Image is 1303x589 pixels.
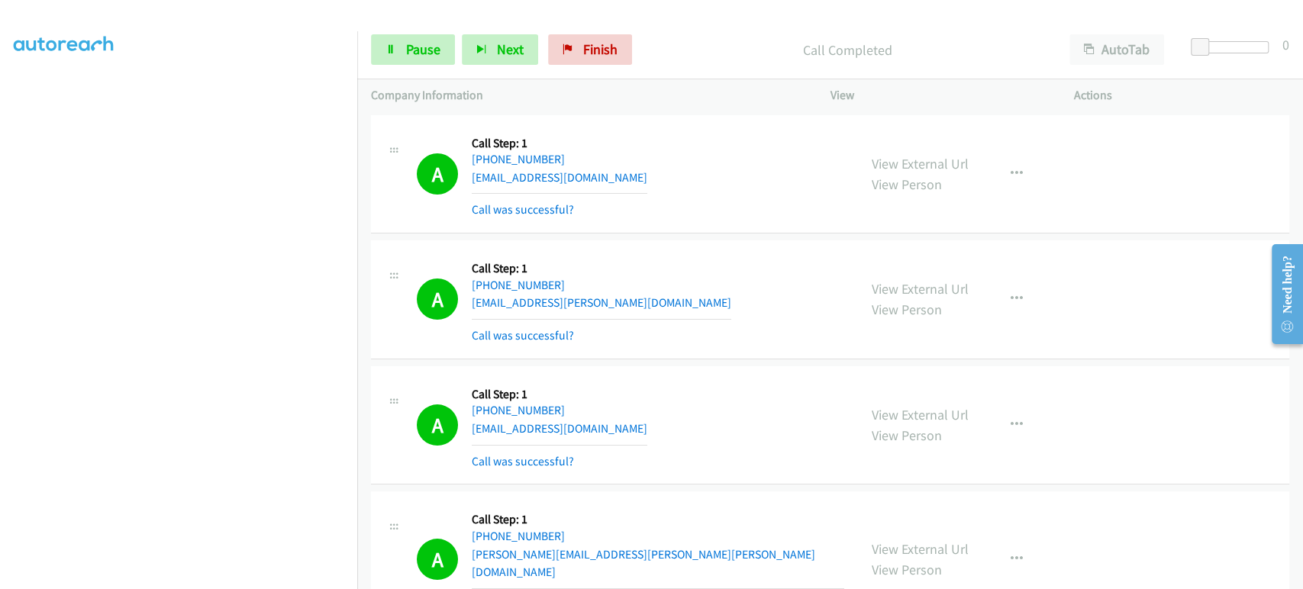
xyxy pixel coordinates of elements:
[472,295,731,310] a: [EMAIL_ADDRESS][PERSON_NAME][DOMAIN_NAME]
[472,152,565,166] a: [PHONE_NUMBER]
[872,301,942,318] a: View Person
[472,454,574,468] a: Call was successful?
[1069,34,1164,65] button: AutoTab
[872,406,969,423] a: View External Url
[472,529,565,543] a: [PHONE_NUMBER]
[472,278,565,292] a: [PHONE_NUMBER]
[872,561,942,578] a: View Person
[872,426,942,444] a: View Person
[371,34,455,65] a: Pause
[472,170,647,185] a: [EMAIL_ADDRESS][DOMAIN_NAME]
[653,40,1042,60] p: Call Completed
[417,539,458,580] h1: A
[872,155,969,172] a: View External Url
[1073,86,1289,105] p: Actions
[417,404,458,446] h1: A
[1259,233,1303,355] iframe: Resource Center
[472,403,565,417] a: [PHONE_NUMBER]
[417,278,458,320] h1: A
[872,280,969,298] a: View External Url
[583,40,618,58] span: Finish
[472,202,574,217] a: Call was successful?
[472,421,647,436] a: [EMAIL_ADDRESS][DOMAIN_NAME]
[472,387,647,402] h5: Call Step: 1
[872,175,942,193] a: View Person
[831,86,1047,105] p: View
[472,136,647,151] h5: Call Step: 1
[1282,34,1289,55] div: 0
[417,153,458,195] h1: A
[1198,41,1269,53] div: Delay between calls (in seconds)
[548,34,632,65] a: Finish
[497,40,524,58] span: Next
[406,40,440,58] span: Pause
[462,34,538,65] button: Next
[472,261,731,276] h5: Call Step: 1
[472,328,574,343] a: Call was successful?
[371,86,803,105] p: Company Information
[472,547,815,580] a: [PERSON_NAME][EMAIL_ADDRESS][PERSON_NAME][PERSON_NAME][DOMAIN_NAME]
[472,512,844,527] h5: Call Step: 1
[872,540,969,558] a: View External Url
